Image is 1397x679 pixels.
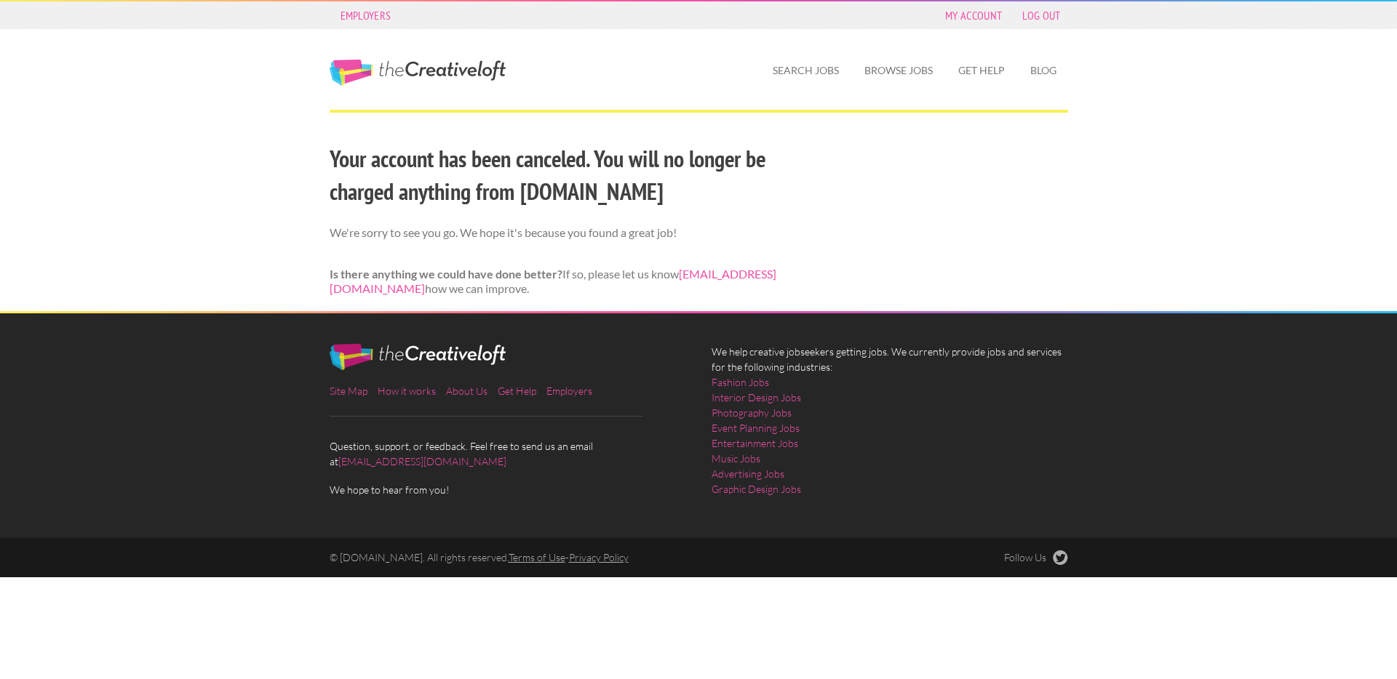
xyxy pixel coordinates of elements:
a: Log Out [1015,5,1067,25]
div: Question, support, or feedback. Feel free to send us an email at [317,344,698,497]
a: Terms of Use [509,551,565,563]
a: Music Jobs [712,451,760,466]
span: We hope to hear from you! [330,482,686,497]
a: Fashion Jobs [712,374,769,390]
a: Interior Design Jobs [712,390,801,405]
img: The Creative Loft [330,344,506,370]
a: Get Help [498,385,536,397]
a: Employers [546,385,592,397]
a: How it works [378,385,436,397]
a: The Creative Loft [330,60,506,86]
a: [EMAIL_ADDRESS][DOMAIN_NAME] [330,267,776,296]
a: Blog [1019,54,1068,87]
a: Get Help [947,54,1016,87]
a: Search Jobs [761,54,851,87]
a: Site Map [330,385,367,397]
h2: Your account has been canceled. You will no longer be charged anything from [DOMAIN_NAME] [330,142,813,208]
p: We're sorry to see you go. We hope it's because you found a great job! [330,225,813,241]
a: Graphic Design Jobs [712,481,801,497]
a: Follow Us [1004,550,1068,565]
a: Browse Jobs [853,54,944,87]
a: Employers [333,5,399,25]
a: Advertising Jobs [712,466,784,481]
strong: Is there anything we could have done better? [330,267,562,281]
div: We help creative jobseekers getting jobs. We currently provide jobs and services for the followin... [698,344,1080,508]
a: My Account [938,5,1009,25]
a: About Us [446,385,487,397]
a: Event Planning Jobs [712,420,800,435]
a: Privacy Policy [569,551,629,563]
a: [EMAIL_ADDRESS][DOMAIN_NAME] [338,455,506,467]
p: If so, please let us know how we can improve. [330,267,813,297]
a: Entertainment Jobs [712,435,798,451]
a: Photography Jobs [712,405,792,420]
div: © [DOMAIN_NAME]. All rights reserved. - [317,550,890,565]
